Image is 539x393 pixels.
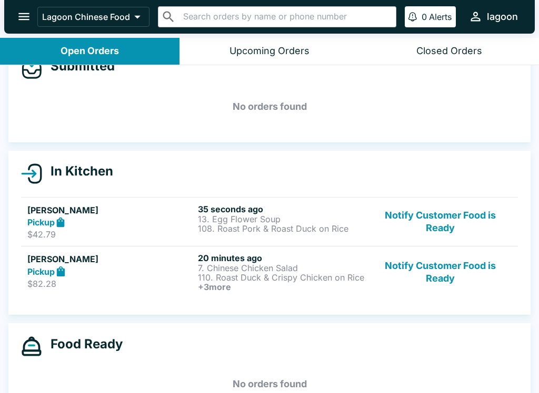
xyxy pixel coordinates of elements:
button: open drawer [11,3,37,30]
strong: Pickup [27,217,55,227]
h6: + 3 more [198,282,364,292]
h4: Food Ready [42,336,123,352]
p: 108. Roast Pork & Roast Duck on Rice [198,224,364,233]
div: lagoon [487,11,518,23]
strong: Pickup [27,266,55,277]
button: Lagoon Chinese Food [37,7,149,27]
h6: 20 minutes ago [198,253,364,263]
p: $42.79 [27,229,194,240]
a: [PERSON_NAME]Pickup$42.7935 seconds ago13. Egg Flower Soup108. Roast Pork & Roast Duck on RiceNot... [21,197,518,246]
p: Lagoon Chinese Food [42,12,130,22]
button: lagoon [464,5,522,28]
p: 0 [422,12,427,22]
p: 7. Chinese Chicken Salad [198,263,364,273]
div: Closed Orders [416,45,482,57]
div: Open Orders [61,45,119,57]
h5: [PERSON_NAME] [27,253,194,265]
p: Alerts [429,12,452,22]
p: $82.28 [27,278,194,289]
p: 13. Egg Flower Soup [198,214,364,224]
button: Notify Customer Food is Ready [369,204,512,240]
h4: In Kitchen [42,163,113,179]
button: Notify Customer Food is Ready [369,253,512,292]
p: 110. Roast Duck & Crispy Chicken on Rice [198,273,364,282]
h5: No orders found [21,88,518,126]
div: Upcoming Orders [229,45,310,57]
input: Search orders by name or phone number [180,9,392,24]
h6: 35 seconds ago [198,204,364,214]
h5: [PERSON_NAME] [27,204,194,216]
a: [PERSON_NAME]Pickup$82.2820 minutes ago7. Chinese Chicken Salad110. Roast Duck & Crispy Chicken o... [21,246,518,298]
h4: Submitted [42,58,115,74]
